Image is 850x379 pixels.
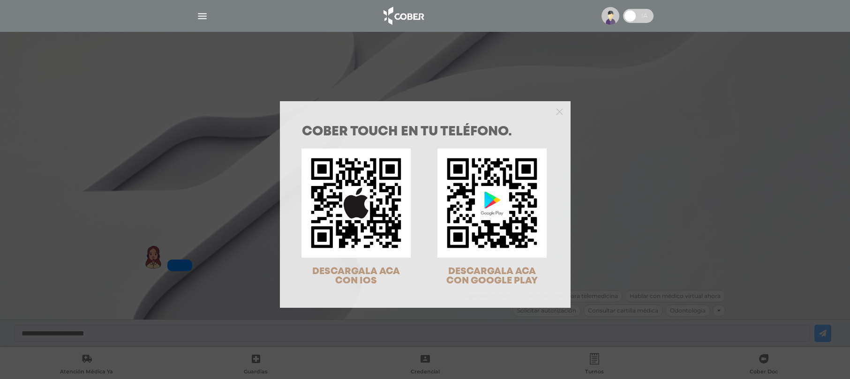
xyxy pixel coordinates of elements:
[437,149,547,258] img: qr-code
[302,126,549,139] h1: COBER TOUCH en tu teléfono.
[446,267,538,285] span: DESCARGALA ACA CON GOOGLE PLAY
[312,267,400,285] span: DESCARGALA ACA CON IOS
[556,107,563,115] button: Close
[301,149,411,258] img: qr-code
